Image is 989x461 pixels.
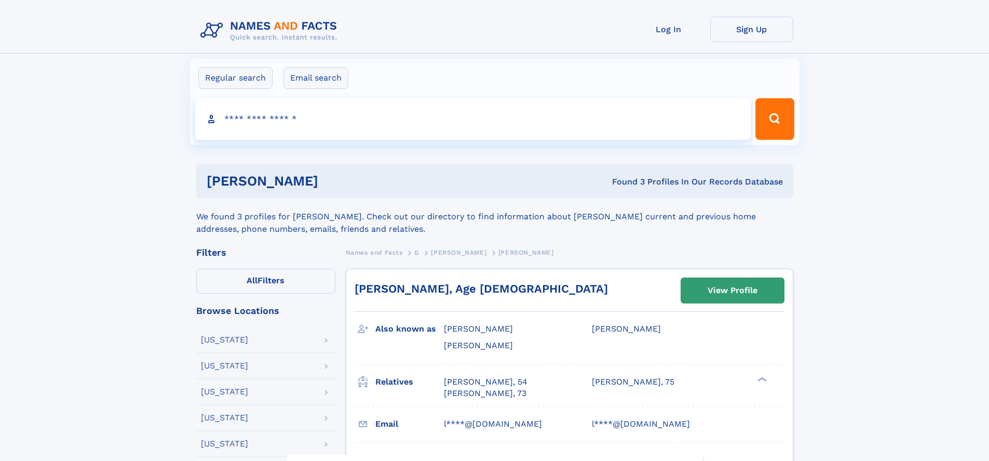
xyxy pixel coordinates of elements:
[444,340,513,350] span: [PERSON_NAME]
[592,324,661,334] span: [PERSON_NAME]
[196,198,793,235] div: We found 3 profiles for [PERSON_NAME]. Check out our directory to find information about [PERSON_...
[283,67,348,89] label: Email search
[465,176,783,188] div: Found 3 Profiles In Our Records Database
[375,373,444,391] h3: Relatives
[196,17,346,45] img: Logo Names and Facts
[201,336,248,344] div: [US_STATE]
[247,275,258,285] span: All
[198,67,273,89] label: Regular search
[196,269,335,294] label: Filters
[627,17,710,42] a: Log In
[498,249,554,256] span: [PERSON_NAME]
[201,414,248,422] div: [US_STATE]
[195,98,751,140] input: search input
[708,279,757,302] div: View Profile
[375,320,444,338] h3: Also known as
[355,282,608,295] a: [PERSON_NAME], Age [DEMOGRAPHIC_DATA]
[346,246,403,259] a: Names and Facts
[592,376,674,388] a: [PERSON_NAME], 75
[196,248,335,257] div: Filters
[201,440,248,448] div: [US_STATE]
[444,388,526,399] a: [PERSON_NAME], 73
[431,249,486,256] span: [PERSON_NAME]
[444,324,513,334] span: [PERSON_NAME]
[431,246,486,259] a: [PERSON_NAME]
[755,376,767,383] div: ❯
[414,249,419,256] span: G
[710,17,793,42] a: Sign Up
[196,306,335,315] div: Browse Locations
[681,278,784,303] a: View Profile
[207,175,465,188] h1: [PERSON_NAME]
[375,415,444,433] h3: Email
[414,246,419,259] a: G
[201,388,248,396] div: [US_STATE]
[201,362,248,370] div: [US_STATE]
[444,376,527,388] a: [PERSON_NAME], 54
[755,98,794,140] button: Search Button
